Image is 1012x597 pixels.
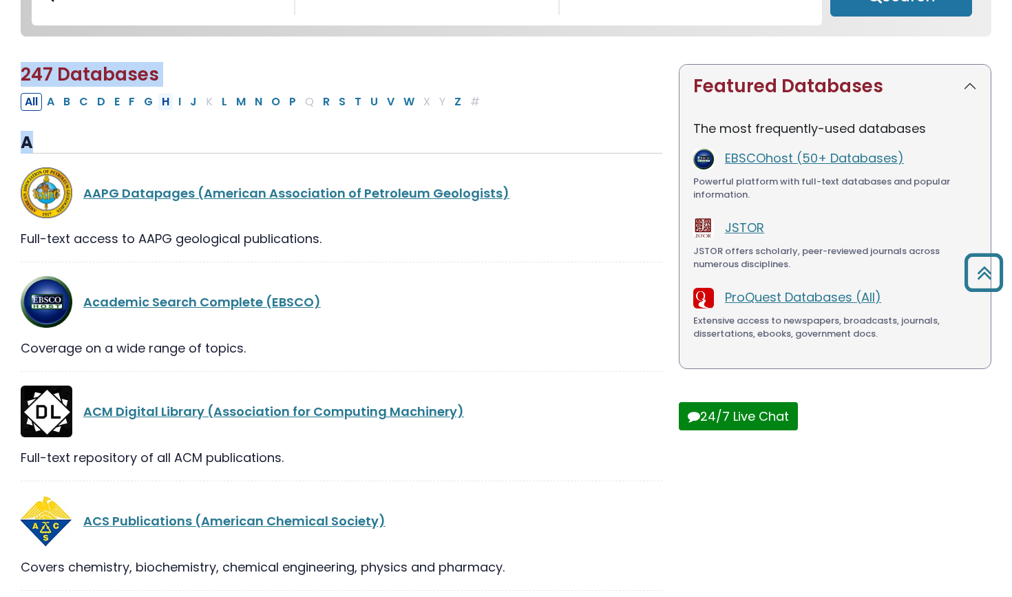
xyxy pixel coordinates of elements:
[232,93,250,111] button: Filter Results M
[725,149,904,167] a: EBSCOhost (50+ Databases)
[43,93,59,111] button: Filter Results A
[75,93,92,111] button: Filter Results C
[679,402,798,430] button: 24/7 Live Chat
[218,93,231,111] button: Filter Results L
[383,93,399,111] button: Filter Results V
[158,93,173,111] button: Filter Results H
[693,119,977,138] p: The most frequently-used databases
[21,92,485,109] div: Alpha-list to filter by first letter of database name
[21,448,662,467] div: Full-text repository of all ACM publications.
[693,244,977,271] div: JSTOR offers scholarly, peer-reviewed journals across numerous disciplines.
[693,314,977,341] div: Extensive access to newspapers, broadcasts, journals, dissertations, ebooks, government docs.
[251,93,266,111] button: Filter Results N
[366,93,382,111] button: Filter Results U
[350,93,366,111] button: Filter Results T
[83,512,386,530] a: ACS Publications (American Chemical Society)
[21,558,662,576] div: Covers chemistry, biochemistry, chemical engineering, physics and pharmacy.
[725,289,881,306] a: ProQuest Databases (All)
[725,219,764,236] a: JSTOR
[450,93,465,111] button: Filter Results Z
[83,403,464,420] a: ACM Digital Library (Association for Computing Machinery)
[21,229,662,248] div: Full-text access to AAPG geological publications.
[319,93,334,111] button: Filter Results R
[679,65,991,108] button: Featured Databases
[285,93,300,111] button: Filter Results P
[174,93,185,111] button: Filter Results I
[186,93,201,111] button: Filter Results J
[267,93,284,111] button: Filter Results O
[83,185,509,202] a: AAPG Datapages (American Association of Petroleum Geologists)
[83,293,321,311] a: Academic Search Complete (EBSCO)
[21,133,662,154] h3: A
[125,93,139,111] button: Filter Results F
[399,93,419,111] button: Filter Results W
[335,93,350,111] button: Filter Results S
[59,93,74,111] button: Filter Results B
[21,339,662,357] div: Coverage on a wide range of topics.
[959,260,1009,285] a: Back to Top
[110,93,124,111] button: Filter Results E
[21,93,42,111] button: All
[693,175,977,202] div: Powerful platform with full-text databases and popular information.
[93,93,109,111] button: Filter Results D
[140,93,157,111] button: Filter Results G
[21,62,159,87] span: 247 Databases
